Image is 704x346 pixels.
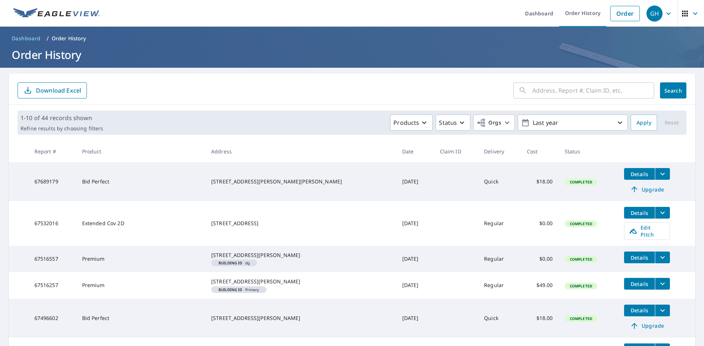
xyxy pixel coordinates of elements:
span: Completed [565,179,597,185]
span: Edit Pitch [629,224,665,238]
p: Products [393,118,419,127]
button: Last year [518,115,628,131]
th: Address [205,141,396,162]
a: Order [610,6,640,21]
div: [STREET_ADDRESS] [211,220,390,227]
th: Product [76,141,205,162]
button: detailsBtn-67516257 [624,278,655,290]
span: Completed [565,316,597,321]
button: Status [436,115,470,131]
span: Apply [637,118,651,127]
button: Orgs [473,115,515,131]
td: Regular [478,201,521,246]
span: Completed [565,221,597,226]
td: $49.00 [521,272,559,298]
td: Extended Cov 2D [76,201,205,246]
p: Download Excel [36,86,81,94]
button: filesDropdownBtn-67689179 [655,168,670,180]
em: Building ID [219,288,242,291]
span: dg [214,261,254,265]
th: Status [559,141,618,162]
th: Report # [29,141,76,162]
td: [DATE] [396,201,434,246]
td: Premium [76,246,205,272]
button: Download Excel [18,82,87,98]
button: filesDropdownBtn-67516257 [655,278,670,290]
button: filesDropdownBtn-67532016 [655,207,670,219]
button: Apply [631,115,657,131]
span: Search [666,87,681,94]
td: Bid Perfect [76,299,205,338]
span: Primary [214,288,264,291]
td: Regular [478,272,521,298]
span: Orgs [477,118,501,127]
h1: Order History [9,47,695,62]
a: Upgrade [624,320,670,332]
td: 67689179 [29,162,76,201]
span: Completed [565,283,597,289]
span: Details [628,254,650,261]
td: [DATE] [396,162,434,201]
td: $18.00 [521,162,559,201]
button: detailsBtn-67516557 [624,252,655,263]
td: Quick [478,162,521,201]
span: Upgrade [628,185,665,194]
td: Quick [478,299,521,338]
td: Bid Perfect [76,162,205,201]
div: [STREET_ADDRESS][PERSON_NAME] [211,315,390,322]
td: [DATE] [396,299,434,338]
span: Details [628,171,650,178]
div: [STREET_ADDRESS][PERSON_NAME] [211,278,390,285]
span: Dashboard [12,35,41,42]
td: $0.00 [521,246,559,272]
p: Status [439,118,457,127]
nav: breadcrumb [9,33,695,44]
p: Last year [530,116,616,129]
div: GH [646,5,663,22]
button: detailsBtn-67496602 [624,305,655,316]
a: Edit Pitch [624,222,670,240]
td: 67516257 [29,272,76,298]
p: Refine results by choosing filters [21,125,103,132]
span: Details [628,280,650,287]
td: 67532016 [29,201,76,246]
div: [STREET_ADDRESS][PERSON_NAME] [211,252,390,259]
span: Upgrade [628,321,665,330]
td: Regular [478,246,521,272]
a: Upgrade [624,183,670,195]
td: 67516557 [29,246,76,272]
em: Building ID [219,261,242,265]
p: Order History [52,35,86,42]
p: 1-10 of 44 records shown [21,114,103,122]
th: Cost [521,141,559,162]
span: Details [628,307,650,314]
span: Completed [565,257,597,262]
th: Date [396,141,434,162]
a: Dashboard [9,33,44,44]
input: Address, Report #, Claim ID, etc. [532,80,654,101]
th: Claim ID [434,141,478,162]
button: Search [660,82,686,98]
td: Premium [76,272,205,298]
div: [STREET_ADDRESS][PERSON_NAME][PERSON_NAME] [211,178,390,185]
button: detailsBtn-67689179 [624,168,655,180]
td: 67496602 [29,299,76,338]
button: Products [390,115,433,131]
button: detailsBtn-67532016 [624,207,655,219]
li: / [47,34,49,43]
td: $0.00 [521,201,559,246]
td: [DATE] [396,272,434,298]
th: Delivery [478,141,521,162]
td: [DATE] [396,246,434,272]
button: filesDropdownBtn-67496602 [655,305,670,316]
button: filesDropdownBtn-67516557 [655,252,670,263]
td: $18.00 [521,299,559,338]
img: EV Logo [13,8,100,19]
span: Details [628,209,650,216]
